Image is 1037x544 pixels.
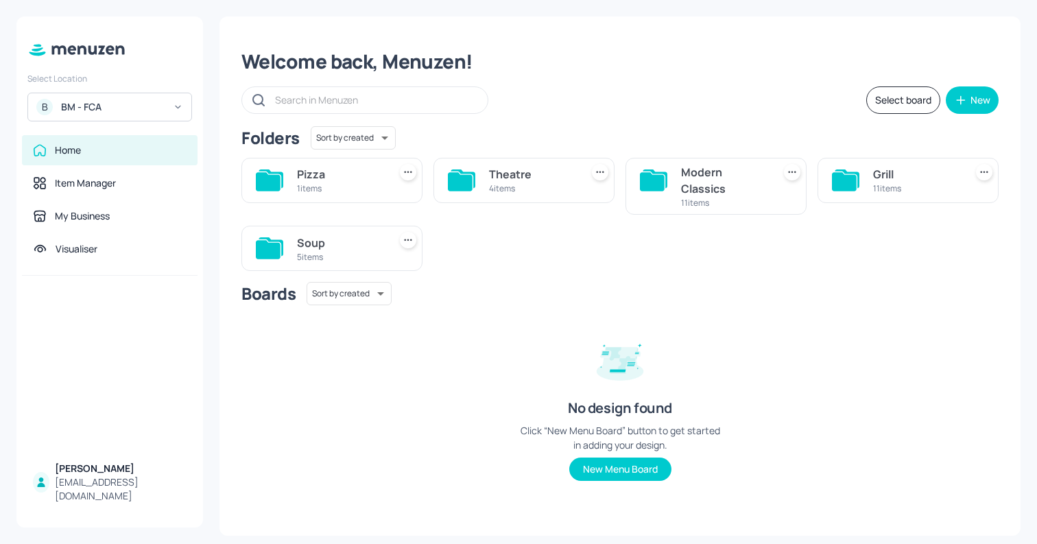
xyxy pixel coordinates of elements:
div: Soup [297,235,383,251]
div: 1 items [297,182,383,194]
button: Select board [866,86,940,114]
button: New Menu Board [569,458,671,481]
div: Click “New Menu Board” button to get started in adding your design. [517,423,723,452]
div: My Business [55,209,110,223]
div: [PERSON_NAME] [55,462,187,475]
div: Home [55,143,81,157]
div: 5 items [297,251,383,263]
div: 4 items [489,182,575,194]
div: BM - FCA [61,100,165,114]
div: Visualiser [56,242,97,256]
div: Pizza [297,166,383,182]
div: Grill [873,166,959,182]
input: Search in Menuzen [275,90,474,110]
button: New [946,86,999,114]
div: Sort by created [311,124,396,152]
div: B [36,99,53,115]
div: 11 items [873,182,959,194]
div: Welcome back, Menuzen! [241,49,999,74]
div: Item Manager [55,176,116,190]
div: Theatre [489,166,575,182]
div: No design found [568,399,672,418]
img: design-empty [586,324,654,393]
div: 11 items [681,197,767,209]
div: New [970,95,990,105]
div: Boards [241,283,296,305]
div: Select Location [27,73,192,84]
div: Folders [241,127,300,149]
div: Sort by created [307,280,392,307]
div: [EMAIL_ADDRESS][DOMAIN_NAME] [55,475,187,503]
div: Modern Classics [681,164,767,197]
